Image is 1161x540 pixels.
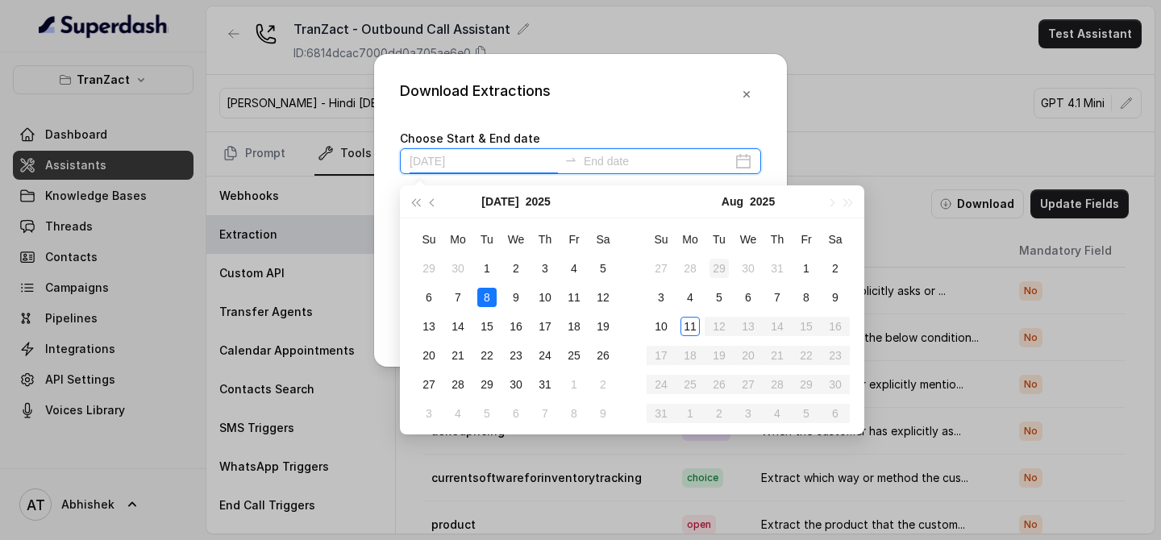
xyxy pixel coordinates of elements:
td: 2025-08-02 [821,254,850,283]
div: 8 [477,288,497,307]
td: 2025-08-11 [676,312,705,341]
div: 3 [419,404,439,423]
div: 10 [651,317,671,336]
td: 2025-07-28 [676,254,705,283]
div: 12 [593,288,613,307]
span: close-circle [735,153,751,169]
th: Su [414,225,443,254]
div: 7 [535,404,555,423]
td: 2025-07-27 [647,254,676,283]
th: We [734,225,763,254]
td: 2025-07-13 [414,312,443,341]
th: Fr [560,225,589,254]
td: 2025-08-09 [589,399,618,428]
div: 9 [506,288,526,307]
td: 2025-08-07 [763,283,792,312]
div: 3 [651,288,671,307]
button: 2025 [526,185,551,218]
th: Th [763,225,792,254]
td: 2025-08-02 [589,370,618,399]
div: 23 [506,346,526,365]
input: End date [584,152,732,170]
div: 27 [419,375,439,394]
div: 15 [477,317,497,336]
div: 8 [797,288,816,307]
button: [DATE] [481,185,518,218]
td: 2025-08-08 [792,283,821,312]
div: 27 [651,259,671,278]
td: 2025-07-10 [531,283,560,312]
div: 29 [419,259,439,278]
td: 2025-07-02 [501,254,531,283]
div: 30 [506,375,526,394]
div: 11 [564,288,584,307]
div: 2 [506,259,526,278]
td: 2025-07-08 [472,283,501,312]
button: 2025 [750,185,775,218]
td: 2025-07-12 [589,283,618,312]
td: 2025-07-28 [443,370,472,399]
td: 2025-06-29 [414,254,443,283]
div: 11 [680,317,700,336]
td: 2025-08-03 [647,283,676,312]
div: 24 [535,346,555,365]
div: 9 [593,404,613,423]
td: 2025-06-30 [443,254,472,283]
td: 2025-08-01 [560,370,589,399]
td: 2025-07-20 [414,341,443,370]
td: 2025-07-07 [443,283,472,312]
td: 2025-08-05 [472,399,501,428]
td: 2025-07-23 [501,341,531,370]
td: 2025-07-09 [501,283,531,312]
td: 2025-07-21 [443,341,472,370]
th: Tu [705,225,734,254]
div: 2 [826,259,845,278]
div: 26 [593,346,613,365]
span: to [564,153,577,166]
div: 4 [564,259,584,278]
th: Th [531,225,560,254]
td: 2025-08-03 [414,399,443,428]
div: 6 [419,288,439,307]
td: 2025-07-14 [443,312,472,341]
td: 2025-08-06 [501,399,531,428]
td: 2025-07-31 [531,370,560,399]
td: 2025-07-15 [472,312,501,341]
div: 5 [477,404,497,423]
div: 8 [564,404,584,423]
div: 13 [419,317,439,336]
td: 2025-08-09 [821,283,850,312]
div: 1 [797,259,816,278]
div: 31 [535,375,555,394]
td: 2025-07-06 [414,283,443,312]
div: 14 [448,317,468,336]
td: 2025-08-04 [676,283,705,312]
td: 2025-07-30 [734,254,763,283]
label: Choose Start & End date [400,131,540,145]
td: 2025-07-25 [560,341,589,370]
td: 2025-08-01 [792,254,821,283]
div: 22 [477,346,497,365]
td: 2025-07-29 [705,254,734,283]
td: 2025-07-04 [560,254,589,283]
td: 2025-07-03 [531,254,560,283]
div: 5 [593,259,613,278]
th: Fr [792,225,821,254]
td: 2025-07-27 [414,370,443,399]
div: 30 [739,259,758,278]
th: Tu [472,225,501,254]
div: 20 [419,346,439,365]
input: Start date [410,152,558,170]
td: 2025-08-08 [560,399,589,428]
div: 6 [506,404,526,423]
div: 4 [448,404,468,423]
div: 5 [709,288,729,307]
div: 6 [739,288,758,307]
div: 7 [448,288,468,307]
td: 2025-07-01 [472,254,501,283]
div: 9 [826,288,845,307]
td: 2025-07-18 [560,312,589,341]
div: 1 [564,375,584,394]
td: 2025-07-26 [589,341,618,370]
td: 2025-08-04 [443,399,472,428]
